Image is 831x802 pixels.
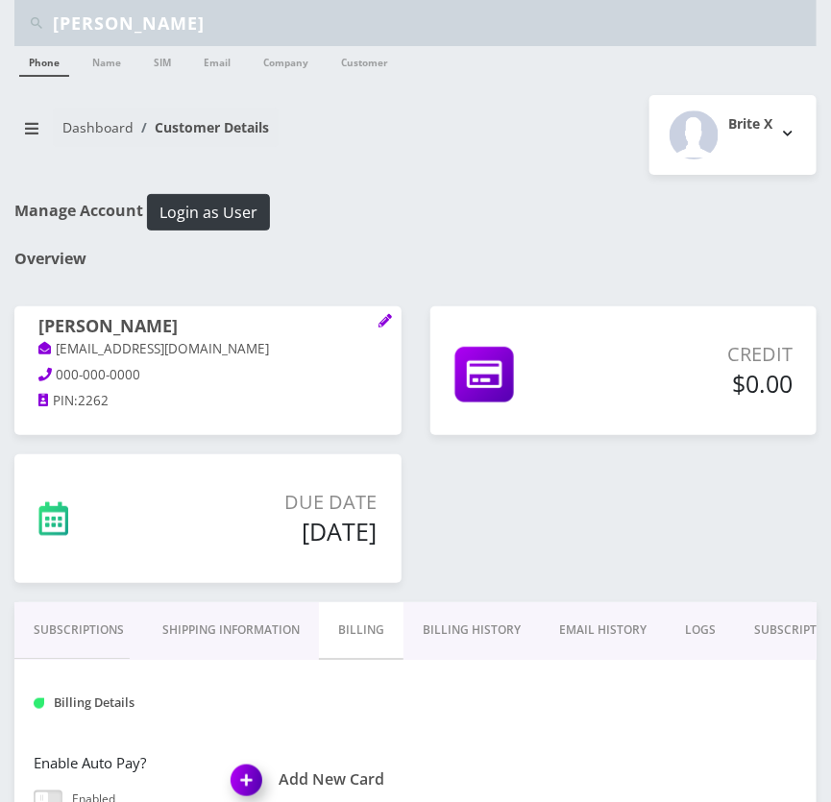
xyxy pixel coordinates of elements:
[232,770,401,789] a: Add New CardAdd New Card
[232,770,401,789] h1: Add New Card
[331,46,398,75] a: Customer
[53,5,812,41] input: Search Teltik
[78,392,109,409] span: 2262
[607,369,793,398] h5: $0.00
[666,602,735,658] a: LOGS
[83,46,131,75] a: Name
[38,392,78,411] a: PIN:
[194,46,240,75] a: Email
[57,366,141,383] span: 000-000-0000
[14,194,817,231] h1: Manage Account
[19,46,69,77] a: Phone
[160,488,377,517] p: Due Date
[143,602,319,658] a: Shipping Information
[34,752,203,774] label: Enable Auto Pay?
[540,602,666,658] a: EMAIL HISTORY
[34,695,269,710] h1: Billing Details
[160,517,377,546] h5: [DATE]
[38,340,270,359] a: [EMAIL_ADDRESS][DOMAIN_NAME]
[144,46,181,75] a: SIM
[62,118,134,136] a: Dashboard
[649,95,817,175] button: Brite X
[134,117,269,137] li: Customer Details
[143,200,270,221] a: Login as User
[728,116,772,133] h2: Brite X
[319,602,403,660] a: Billing
[38,316,378,339] h1: [PERSON_NAME]
[14,108,402,162] nav: breadcrumb
[254,46,318,75] a: Company
[14,602,143,658] a: Subscriptions
[403,602,540,658] a: Billing History
[14,250,817,268] h1: Overview
[607,340,793,369] p: Credit
[34,698,44,709] img: Billing Details
[147,194,270,231] button: Login as User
